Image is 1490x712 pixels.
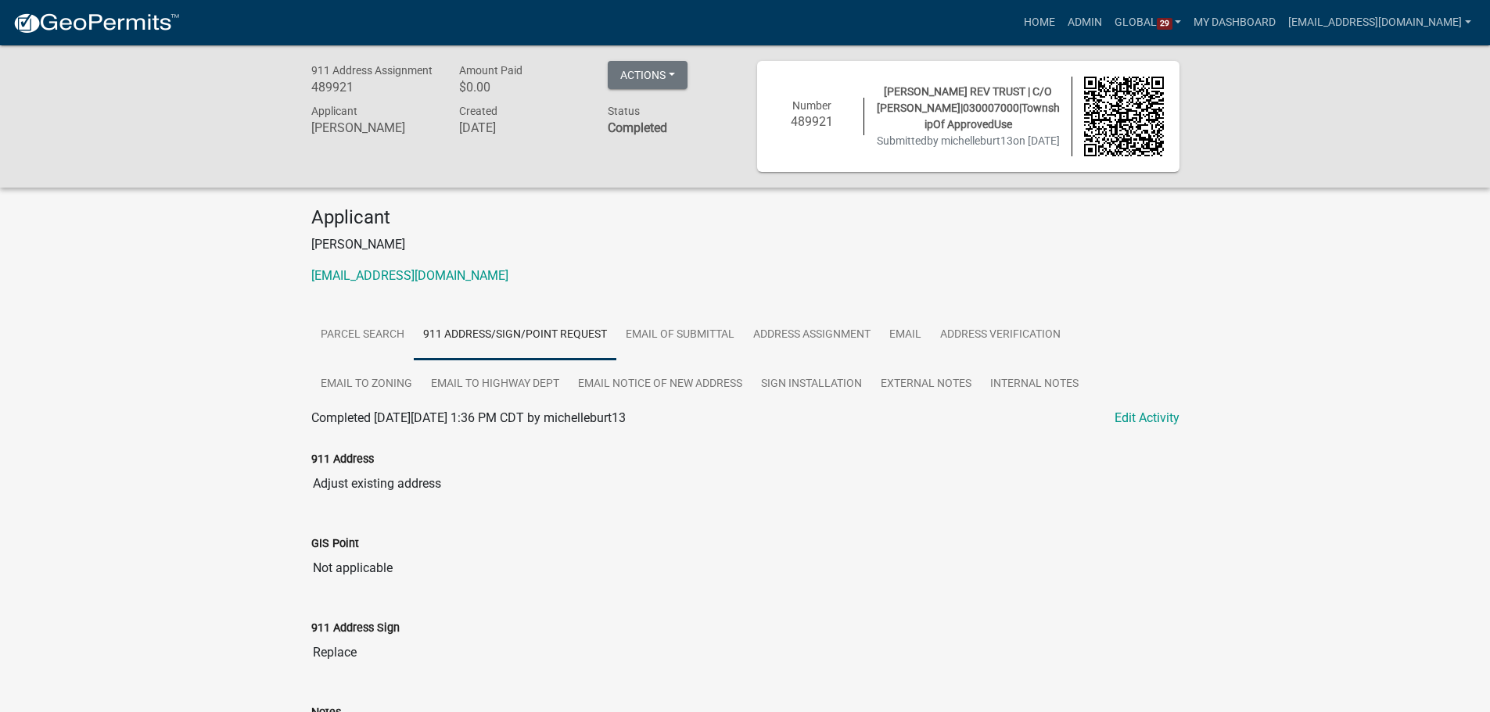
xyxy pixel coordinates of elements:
h4: Applicant [311,206,1179,229]
a: Email Notice of New Address [569,360,752,410]
span: Completed [DATE][DATE] 1:36 PM CDT by michelleburt13 [311,410,626,425]
label: 911 Address [311,454,374,465]
a: [EMAIL_ADDRESS][DOMAIN_NAME] [1282,8,1477,38]
h6: [PERSON_NAME] [311,120,436,135]
p: [PERSON_NAME] [311,235,1179,254]
a: Address Assignment [744,310,880,360]
h6: 489921 [311,80,436,95]
span: [PERSON_NAME] REV TRUST | C/O [PERSON_NAME]|030007000|TownshipOf ApprovedUse [877,85,1060,131]
a: Email to Highway Dept [422,360,569,410]
span: Submitted on [DATE] [877,134,1060,147]
a: Admin [1061,8,1108,38]
span: Number [792,99,831,112]
img: QR code [1084,77,1164,156]
a: Edit Activity [1115,409,1179,428]
span: 911 Address Assignment [311,64,433,77]
a: 911 Address/Sign/Point Request [414,310,616,360]
span: Applicant [311,105,357,117]
button: Actions [608,61,688,89]
span: Amount Paid [459,64,522,77]
a: [EMAIL_ADDRESS][DOMAIN_NAME] [311,268,508,283]
a: Email to Zoning [311,360,422,410]
label: 911 Address Sign [311,623,400,634]
strong: Completed [608,120,667,135]
h6: [DATE] [459,120,584,135]
a: Email of submittal [616,310,744,360]
span: Status [608,105,640,117]
a: Home [1018,8,1061,38]
h6: 489921 [773,114,853,129]
a: My Dashboard [1187,8,1282,38]
span: 29 [1157,18,1172,30]
label: GIS Point [311,538,359,549]
a: External Notes [871,360,981,410]
a: Global29 [1108,8,1188,38]
span: Created [459,105,497,117]
a: Address Verification [931,310,1070,360]
h6: $0.00 [459,80,584,95]
a: Email [880,310,931,360]
a: Sign Installation [752,360,871,410]
a: Parcel search [311,310,414,360]
span: by michelleburt13 [927,134,1013,147]
a: Internal Notes [981,360,1088,410]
